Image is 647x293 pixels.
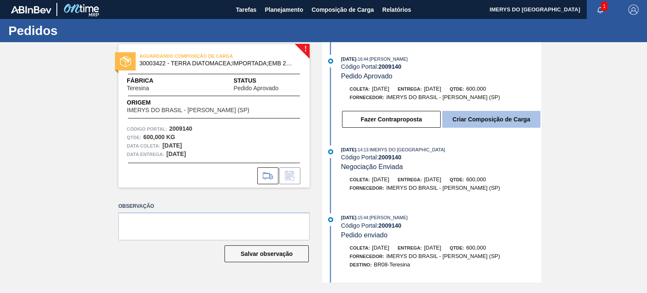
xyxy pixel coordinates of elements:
span: Data coleta: [127,142,160,150]
span: Entrega: [398,86,422,91]
img: Logout [628,5,639,15]
label: Observação [118,200,310,212]
span: Negociação Enviada [341,163,403,170]
span: Coleta: [350,177,370,182]
span: 30003422 - TERRA DIATOMACEA;IMPORTADA;EMB 24KG [139,60,292,67]
span: Data entrega: [127,150,164,159]
span: Qtde: [449,86,464,91]
span: [DATE] [424,86,441,92]
strong: 2009140 [169,125,192,132]
button: Criar Composição de Carga [442,111,540,128]
span: : [PERSON_NAME] [368,215,408,220]
span: Fornecedor: [350,95,384,100]
span: - 14:13 [356,148,368,152]
span: Qtde: [449,245,464,250]
span: IMERYS DO BRASIL - [PERSON_NAME] (SP) [386,94,500,100]
button: Salvar observação [225,245,309,262]
span: 1 [601,2,607,11]
span: Entrega: [398,177,422,182]
div: Código Portal: [341,154,541,161]
span: Pedido enviado [341,231,388,239]
span: Coleta: [350,86,370,91]
div: Informar alteração no pedido [279,167,300,184]
span: Status [233,76,301,85]
h1: Pedidos [8,26,158,35]
span: AGUARDANDO COMPOSIÇÃO DE CARGA [139,52,257,60]
span: : IMERYS DO [GEOGRAPHIC_DATA] [368,147,445,152]
span: IMERYS DO BRASIL - [PERSON_NAME] (SP) [386,185,500,191]
span: : [PERSON_NAME] [368,56,408,62]
strong: [DATE] [166,151,186,157]
span: [DATE] [424,245,441,251]
span: Destino: [350,262,372,267]
span: Origem [127,98,273,107]
div: Código Portal: [341,63,541,70]
span: Pedido Aprovado [341,73,393,80]
span: Tarefas [236,5,257,15]
span: 600,000 [466,176,486,183]
span: BR08-Teresina [374,261,410,268]
span: Teresina [127,85,149,91]
span: - 16:44 [356,57,368,62]
span: Código Portal: [127,125,167,133]
span: Qtde: [449,177,464,182]
span: [DATE] [372,245,389,251]
span: 600,000 [466,245,486,251]
img: status [120,56,131,67]
span: Coleta: [350,245,370,250]
span: [DATE] [341,147,356,152]
span: [DATE] [372,176,389,183]
strong: 2009140 [378,222,401,229]
span: [DATE] [341,215,356,220]
strong: 2009140 [378,154,401,161]
span: [DATE] [372,86,389,92]
button: Fazer Contraproposta [342,111,441,128]
span: Relatórios [382,5,411,15]
span: Pedido Aprovado [233,85,278,91]
img: atual [328,149,333,154]
img: atual [328,217,333,222]
span: Fábrica [127,76,176,85]
span: Fornecedor: [350,185,384,191]
strong: [DATE] [163,142,182,149]
span: 600,000 [466,86,486,92]
span: - 15:44 [356,215,368,220]
span: Entrega: [398,245,422,250]
img: atual [328,59,333,64]
span: Planejamento [265,5,303,15]
strong: 600,000 KG [143,134,175,140]
span: Qtde : [127,133,141,142]
span: IMERYS DO BRASIL - [PERSON_NAME] (SP) [386,253,500,259]
span: IMERYS DO BRASIL - [PERSON_NAME] (SP) [127,107,249,113]
strong: 2009140 [378,63,401,70]
img: TNhmsLtSVTkK8tSr43FrP2fwEKptu5GPRR3wAAAABJRU5ErkJggg== [11,6,51,13]
span: Fornecedor: [350,254,384,259]
div: Ir para Composição de Carga [257,167,278,184]
span: [DATE] [424,176,441,183]
div: Código Portal: [341,222,541,229]
span: [DATE] [341,56,356,62]
button: Notificações [587,4,614,16]
span: Composição de Carga [312,5,374,15]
